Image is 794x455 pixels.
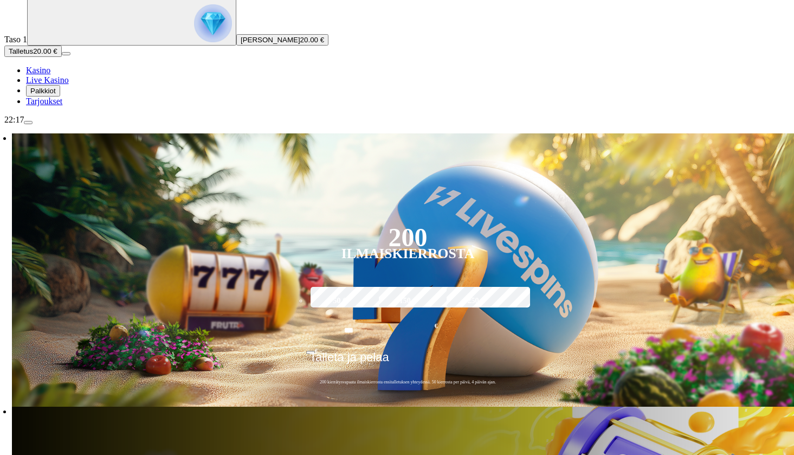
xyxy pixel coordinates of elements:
button: menu [24,121,33,124]
button: menu [62,52,70,55]
a: poker-chip iconLive Kasino [26,75,69,85]
span: € [315,347,318,354]
span: € [435,321,438,331]
span: Tarjoukset [26,97,62,106]
button: Talletusplus icon20.00 € [4,46,62,57]
span: Palkkiot [30,87,56,95]
div: 200 [388,231,427,244]
span: Kasino [26,66,50,75]
button: reward iconPalkkiot [26,85,60,97]
span: Taso 1 [4,35,27,44]
label: 250 € [444,285,508,317]
span: 200 kierrätysvapaata ilmaiskierrosta ensitalletuksen yhteydessä. 50 kierrosta per päivä, 4 päivän... [306,379,509,385]
span: Live Kasino [26,75,69,85]
span: 20.00 € [300,36,324,44]
span: 22:17 [4,115,24,124]
div: Ilmaiskierrosta [341,247,475,260]
button: [PERSON_NAME]20.00 € [236,34,328,46]
label: 50 € [308,285,372,317]
span: [PERSON_NAME] [241,36,300,44]
span: 20.00 € [33,47,57,55]
button: Talleta ja pelaa [306,350,509,373]
span: Talletus [9,47,33,55]
a: gift-inverted iconTarjoukset [26,97,62,106]
a: diamond iconKasino [26,66,50,75]
label: 150 € [376,285,440,317]
span: Talleta ja pelaa [309,350,389,372]
img: reward progress [194,4,232,42]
